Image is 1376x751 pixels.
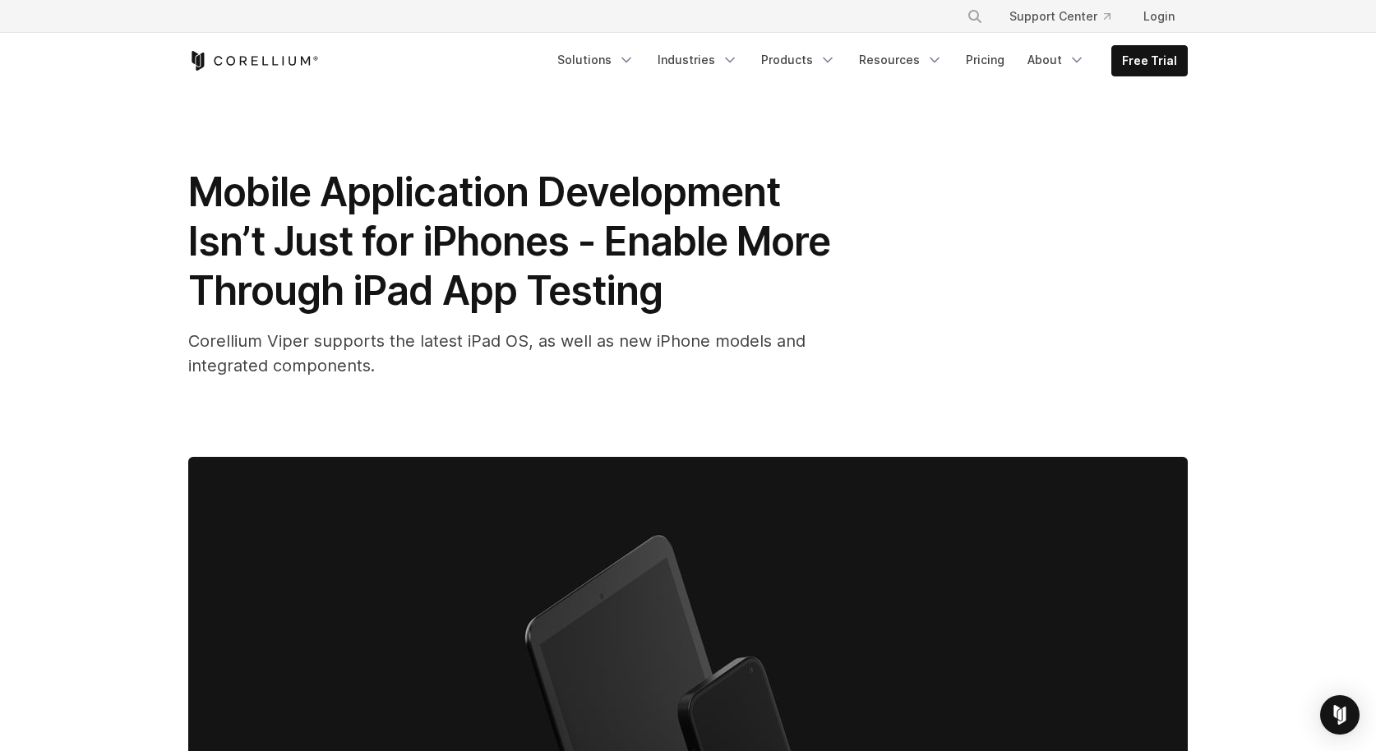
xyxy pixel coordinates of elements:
[547,45,1188,76] div: Navigation Menu
[1112,46,1187,76] a: Free Trial
[751,45,846,75] a: Products
[956,45,1014,75] a: Pricing
[188,51,319,71] a: Corellium Home
[188,331,806,375] span: Corellium Viper supports the latest iPad OS, as well as new iPhone models and integrated components.
[547,45,644,75] a: Solutions
[1320,695,1360,735] div: Open Intercom Messenger
[188,168,830,315] span: Mobile Application Development Isn’t Just for iPhones - Enable More Through iPad App Testing
[648,45,748,75] a: Industries
[849,45,953,75] a: Resources
[1018,45,1095,75] a: About
[947,2,1188,31] div: Navigation Menu
[1130,2,1188,31] a: Login
[996,2,1124,31] a: Support Center
[960,2,990,31] button: Search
